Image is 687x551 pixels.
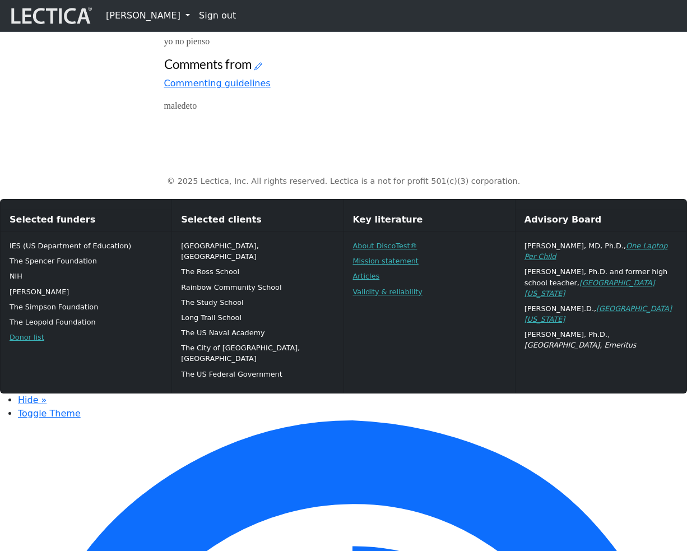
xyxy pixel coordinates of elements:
[101,4,194,27] a: [PERSON_NAME]
[181,312,334,323] p: Long Trail School
[353,288,423,296] a: Validity & reliability
[344,209,515,231] div: Key literature
[524,303,677,325] p: [PERSON_NAME].D.,
[10,286,163,297] p: [PERSON_NAME]
[31,175,656,188] p: © 2025 Lectica, Inc. All rights reserved. Lectica is a not for profit 501(c)(3) corporation.
[194,4,240,27] a: Sign out
[10,302,163,312] p: The Simpson Foundation
[181,342,334,364] p: The City of [GEOGRAPHIC_DATA], [GEOGRAPHIC_DATA]
[10,271,163,281] p: NIH
[10,240,163,251] p: IES (US Department of Education)
[524,279,655,298] a: [GEOGRAPHIC_DATA][US_STATE]
[353,242,417,250] a: About DiscoTest®
[516,209,686,231] div: Advisory Board
[10,256,163,266] p: The Spencer Foundation
[181,369,334,379] p: The US Federal Government
[164,35,523,48] p: yo no pienso
[181,297,334,308] p: The Study School
[181,240,334,262] p: [GEOGRAPHIC_DATA], [GEOGRAPHIC_DATA]
[10,317,163,327] p: The Leopold Foundation
[1,209,171,231] div: Selected funders
[524,304,672,323] a: [GEOGRAPHIC_DATA][US_STATE]
[164,57,523,72] h3: Comments from
[524,329,677,350] p: [PERSON_NAME], Ph.D.
[524,266,677,299] p: [PERSON_NAME], Ph.D. and former high school teacher,
[524,240,677,262] p: [PERSON_NAME], MD, Ph.D.,
[181,282,334,293] p: Rainbow Community School
[8,5,92,26] img: lecticalive
[164,99,523,113] p: maledeto
[164,78,271,89] a: Commenting guidelines
[172,209,343,231] div: Selected clients
[181,266,334,277] p: The Ross School
[353,257,419,265] a: Mission statement
[353,272,380,280] a: Articles
[181,327,334,338] p: The US Naval Academy
[18,395,47,405] a: Hide »
[10,333,44,341] a: Donor list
